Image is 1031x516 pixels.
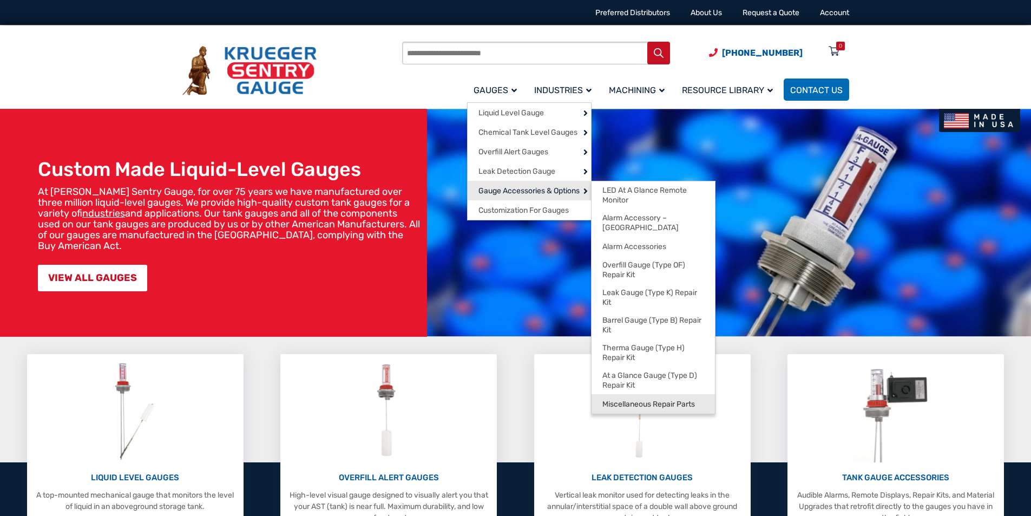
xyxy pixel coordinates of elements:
[592,284,715,311] a: Leak Gauge (Type K) Repair Kit
[478,206,569,215] span: Customization For Gauges
[592,367,715,394] a: At a Glance Gauge (Type D) Repair Kit
[286,472,491,484] p: OVERFILL ALERT GAUGES
[602,242,666,252] span: Alarm Accessories
[478,108,544,118] span: Liquid Level Gauge
[478,167,555,177] span: Leak Detection Gauge
[839,42,842,50] div: 0
[602,400,695,409] span: Miscellaneous Repair Parts
[182,46,317,96] img: Krueger Sentry Gauge
[468,161,591,181] a: Leak Detection Gauge
[528,77,602,102] a: Industries
[468,200,591,220] a: Customization For Gauges
[468,142,591,161] a: Overfill Alert Gauges
[852,360,940,462] img: Tank Gauge Accessories
[709,46,803,60] a: Phone Number (920) 434-8860
[478,147,548,157] span: Overfill Alert Gauges
[592,256,715,284] a: Overfill Gauge (Type OF) Repair Kit
[602,213,704,232] span: Alarm Accessory – [GEOGRAPHIC_DATA]
[467,77,528,102] a: Gauges
[722,48,803,58] span: [PHONE_NUMBER]
[365,360,413,462] img: Overfill Alert Gauges
[939,109,1020,132] img: Made In USA
[602,186,704,205] span: LED At A Glance Remote Monitor
[38,158,422,181] h1: Custom Made Liquid-Level Gauges
[675,77,784,102] a: Resource Library
[592,311,715,339] a: Barrel Gauge (Type B) Repair Kit
[38,265,147,291] a: VIEW ALL GAUGES
[592,181,715,209] a: LED At A Glance Remote Monitor
[602,371,704,390] span: At a Glance Gauge (Type D) Repair Kit
[32,489,238,512] p: A top-mounted mechanical gauge that monitors the level of liquid in an aboveground storage tank.
[427,109,1031,337] img: bg_hero_bannerksentry
[784,79,849,101] a: Contact Us
[468,103,591,122] a: Liquid Level Gauge
[595,8,670,17] a: Preferred Distributors
[592,237,715,256] a: Alarm Accessories
[32,472,238,484] p: LIQUID LEVEL GAUGES
[602,260,704,279] span: Overfill Gauge (Type OF) Repair Kit
[602,343,704,362] span: Therma Gauge (Type H) Repair Kit
[474,85,517,95] span: Gauges
[468,181,591,200] a: Gauge Accessories & Options
[478,128,577,138] span: Chemical Tank Level Gauges
[691,8,722,17] a: About Us
[82,207,125,219] a: industries
[790,85,843,95] span: Contact Us
[468,122,591,142] a: Chemical Tank Level Gauges
[609,85,665,95] span: Machining
[534,85,592,95] span: Industries
[540,472,745,484] p: LEAK DETECTION GAUGES
[592,339,715,367] a: Therma Gauge (Type H) Repair Kit
[592,209,715,237] a: Alarm Accessory – [GEOGRAPHIC_DATA]
[592,394,715,414] a: Miscellaneous Repair Parts
[820,8,849,17] a: Account
[602,316,704,335] span: Barrel Gauge (Type B) Repair Kit
[743,8,799,17] a: Request a Quote
[793,472,999,484] p: TANK GAUGE ACCESSORIES
[38,186,422,251] p: At [PERSON_NAME] Sentry Gauge, for over 75 years we have manufactured over three million liquid-l...
[478,186,580,196] span: Gauge Accessories & Options
[602,288,704,307] span: Leak Gauge (Type K) Repair Kit
[602,77,675,102] a: Machining
[682,85,773,95] span: Resource Library
[106,360,163,462] img: Liquid Level Gauges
